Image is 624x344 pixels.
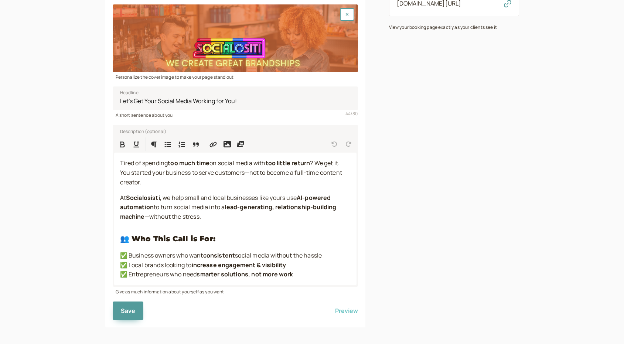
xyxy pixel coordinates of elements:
button: Preview [335,302,358,320]
span: to turn social media into a [154,203,225,211]
span: , we help small and local businesses like yours use [160,194,297,202]
span: ✅ Local brands looking to [120,261,192,269]
strong: Socialosisti [126,194,160,202]
span: Tired of spending [120,159,168,167]
button: Insert Link [207,137,220,151]
span: Headline [120,89,139,96]
button: Insert image [221,137,234,151]
span: ? We get it. You started your business to serve customers—not to become a full-time content creator. [120,159,344,186]
button: Formatting Options [147,137,160,151]
button: Undo [328,137,341,151]
small: View your booking page exactly as your clients see it [389,24,497,30]
button: Save [113,302,144,320]
span: ✅ Entrepreneurs who need [120,270,197,278]
span: on social media with [209,159,265,167]
strong: too little return [266,159,310,167]
button: Numbered List [175,137,188,151]
span: —without the stress. [145,212,201,221]
strong: too much time [168,159,209,167]
strong: consistent [203,251,235,259]
button: Insert media [234,137,247,151]
button: Quote [189,137,202,151]
button: Remove [340,8,354,21]
strong: increase engagement & visibility [192,261,286,269]
span: At [120,194,126,202]
span: Save [121,307,136,315]
strong: lead-generating, relationship-building machine [120,203,338,221]
strong: smarter solutions, not more work [197,270,293,278]
strong: 👥 Who This Call is For: [120,234,216,243]
iframe: Chat Widget [587,309,624,344]
div: Give as much information about yourself as you want [113,287,358,295]
button: Redo [342,137,355,151]
input: Headline [113,86,358,110]
div: A short sentence about you [113,110,358,119]
button: Format Bold [116,137,129,151]
span: social media without the hassle [235,251,322,259]
div: Personalize the cover image to make your page stand out [113,72,358,81]
label: Description (optional) [114,127,167,134]
button: Format Underline [130,137,143,151]
span: ✅ Business owners who want [120,251,203,259]
button: Bulleted List [161,137,174,151]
